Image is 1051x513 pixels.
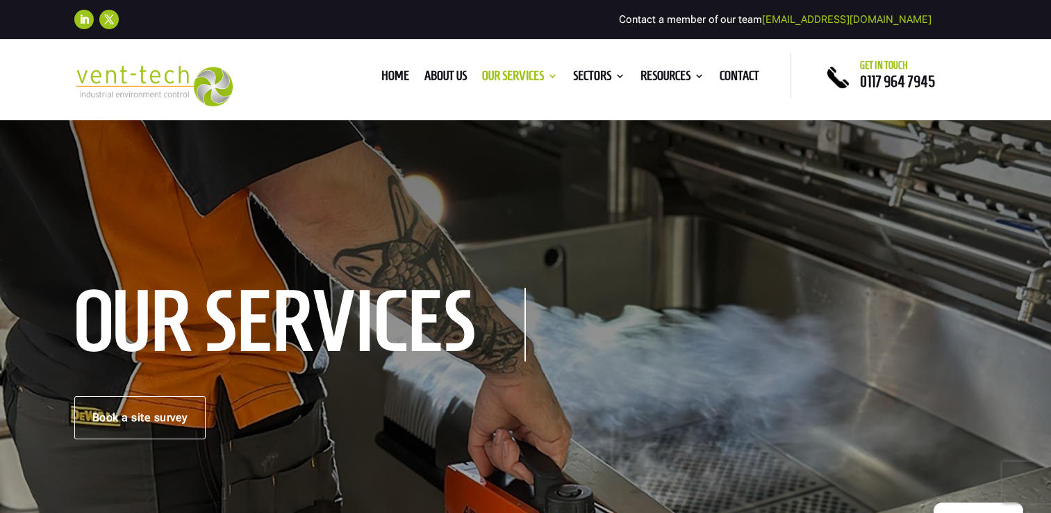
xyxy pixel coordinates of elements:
img: 2023-09-27T08_35_16.549ZVENT-TECH---Clear-background [74,65,233,106]
span: Contact a member of our team [619,13,932,26]
a: Contact [720,71,759,86]
a: 0117 964 7945 [860,73,935,90]
a: Resources [640,71,704,86]
a: Our Services [482,71,558,86]
h1: Our Services [74,288,526,361]
span: Get in touch [860,60,908,71]
a: Follow on LinkedIn [74,10,94,29]
a: Home [381,71,409,86]
a: Sectors [573,71,625,86]
a: Book a site survey [74,396,206,439]
a: Follow on X [99,10,119,29]
a: About us [424,71,467,86]
a: [EMAIL_ADDRESS][DOMAIN_NAME] [762,13,932,26]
